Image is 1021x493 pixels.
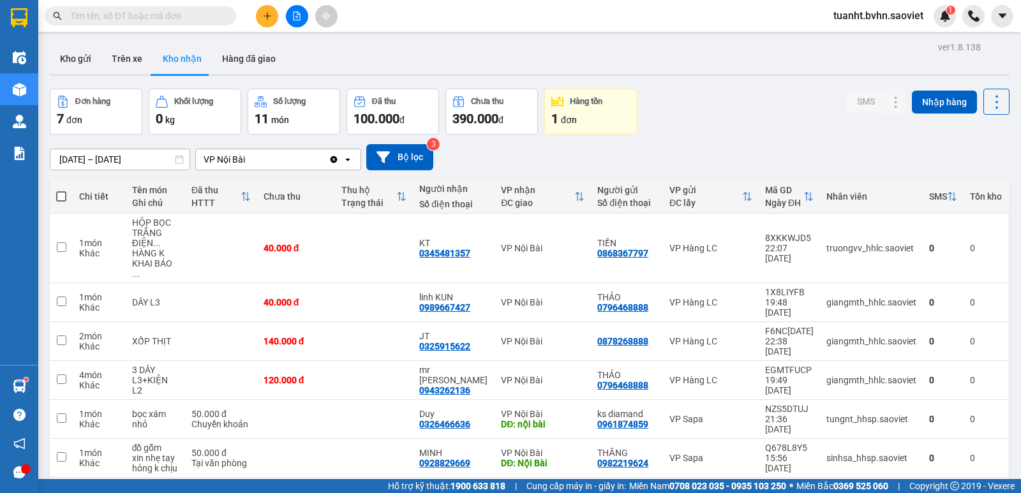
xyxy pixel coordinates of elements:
[929,243,957,253] div: 0
[970,375,1002,385] div: 0
[501,409,585,419] div: VP Nội Bài
[561,115,577,125] span: đơn
[597,185,657,195] div: Người gửi
[570,97,602,106] div: Hàng tồn
[132,269,140,279] span: ...
[970,243,1002,253] div: 0
[419,184,488,194] div: Người nhận
[826,336,916,346] div: giangmth_hhlc.saoviet
[452,111,498,126] span: 390.000
[970,336,1002,346] div: 0
[246,153,248,166] input: Selected VP Nội Bài.
[366,144,433,170] button: Bộ lọc
[669,414,752,424] div: VP Sapa
[669,297,752,307] div: VP Hàng LC
[191,458,251,468] div: Tại văn phòng
[765,297,814,318] div: 19:48 [DATE]
[248,89,340,135] button: Số lượng11món
[796,479,888,493] span: Miền Bắc
[501,419,585,429] div: DĐ: nội bài
[256,5,278,27] button: plus
[264,191,329,202] div: Chưa thu
[597,238,657,248] div: TIỀN
[663,180,759,214] th: Toggle SortBy
[419,448,488,458] div: MINH
[13,147,26,160] img: solution-icon
[495,180,591,214] th: Toggle SortBy
[898,479,900,493] span: |
[388,479,505,493] span: Hỗ trợ kỹ thuật:
[255,111,269,126] span: 11
[341,198,396,208] div: Trạng thái
[597,302,648,313] div: 0796468888
[501,198,574,208] div: ĐC giao
[132,198,179,208] div: Ghi chú
[765,375,814,395] div: 19:49 [DATE]
[347,89,439,135] button: Đã thu100.000đ
[669,453,752,463] div: VP Sapa
[79,238,119,248] div: 1 món
[501,336,585,346] div: VP Nội Bài
[968,10,980,22] img: phone-icon
[765,336,814,357] div: 22:38 [DATE]
[597,370,657,380] div: THẢO
[833,481,888,491] strong: 0369 525 060
[153,238,161,248] span: ...
[372,97,396,106] div: Đã thu
[132,453,179,473] div: xin nhẹ tay hỏng k chịu
[132,185,179,195] div: Tên món
[847,90,885,113] button: SMS
[765,404,814,414] div: NZS5DTUJ
[271,115,289,125] span: món
[970,191,1002,202] div: Tồn kho
[929,297,957,307] div: 0
[669,185,742,195] div: VP gửi
[79,331,119,341] div: 2 món
[950,482,959,490] span: copyright
[191,185,241,195] div: Đã thu
[929,414,957,424] div: 0
[765,233,814,243] div: 8XKKWJD5
[13,83,26,96] img: warehouse-icon
[132,297,179,307] div: DÂY L3
[286,5,308,27] button: file-add
[132,443,179,453] div: đồ gỗm
[501,375,585,385] div: VP Nội Bài
[970,453,1002,463] div: 0
[789,483,793,489] span: ⚪️
[419,292,488,302] div: linh KUN
[79,292,119,302] div: 1 món
[669,243,752,253] div: VP Hàng LC
[13,466,26,478] span: message
[191,409,251,419] div: 50.000 đ
[938,40,981,54] div: ver 1.8.138
[597,380,648,390] div: 0796468888
[765,365,814,375] div: EGMTFUCP
[174,97,213,106] div: Khối lượng
[79,191,119,202] div: Chi tiết
[970,414,1002,424] div: 0
[765,198,803,208] div: Ngày ĐH
[24,378,28,381] sup: 1
[826,414,916,424] div: tungnt_hhsp.saoviet
[970,297,1002,307] div: 0
[101,43,153,74] button: Trên xe
[419,199,488,209] div: Số điện thoại
[79,248,119,258] div: Khác
[399,115,405,125] span: đ
[759,180,820,214] th: Toggle SortBy
[451,481,505,491] strong: 1900 633 818
[264,336,329,346] div: 140.000 đ
[53,11,62,20] span: search
[597,248,648,258] div: 0868367797
[669,336,752,346] div: VP Hàng LC
[826,191,916,202] div: Nhân viên
[669,375,752,385] div: VP Hàng LC
[946,6,955,15] sup: 1
[765,243,814,263] div: 22:07 [DATE]
[132,217,179,248] div: HỘP BỌC TRẮNG ĐIỆN THOẠI
[165,115,175,125] span: kg
[929,453,957,463] div: 0
[264,297,329,307] div: 40.000 đ
[79,448,119,458] div: 1 món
